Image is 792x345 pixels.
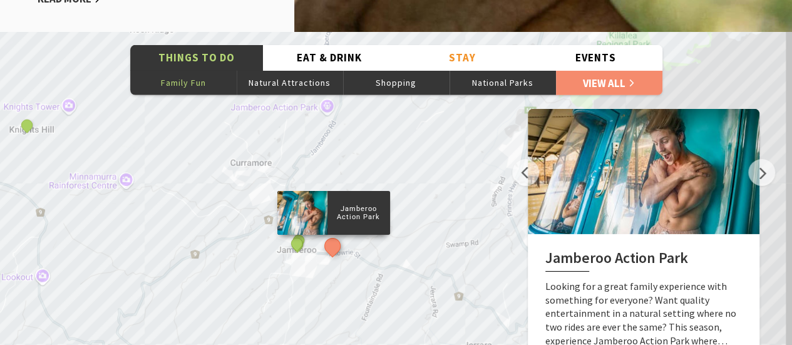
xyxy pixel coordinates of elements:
a: View All [556,70,662,95]
button: National Parks [450,70,556,95]
button: Events [529,45,662,71]
button: Eat & Drink [263,45,396,71]
button: Family Fun [130,70,237,95]
button: See detail about Illawarra Fly Treetop Adventures [19,117,35,133]
h2: Jamberoo Action Park [545,249,742,272]
button: Previous [512,159,539,186]
button: Next [748,159,775,186]
button: See detail about Jamberoo Action Park [321,235,344,258]
button: See detail about Jamberoo Golf Club [289,236,305,252]
p: Jamberoo Action Park [327,203,389,223]
button: Shopping [343,70,450,95]
button: Things To Do [130,45,264,71]
button: Stay [396,45,530,71]
button: Natural Attractions [237,70,343,95]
